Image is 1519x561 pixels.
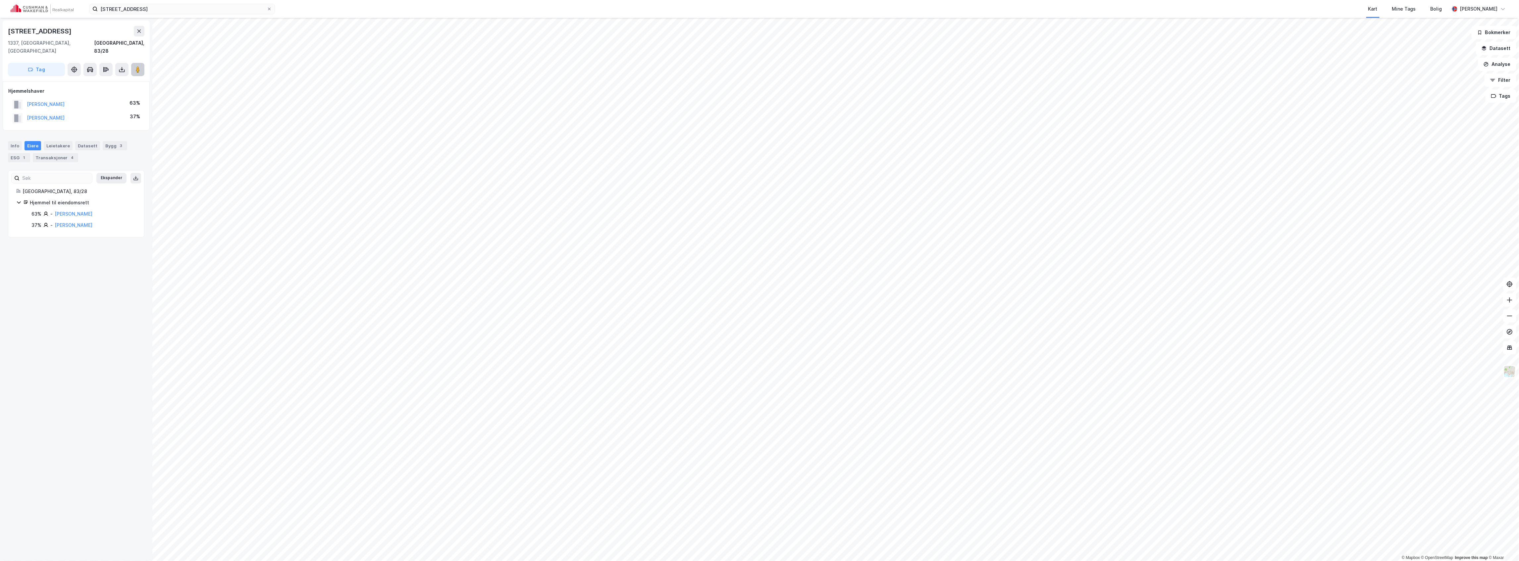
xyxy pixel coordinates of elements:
button: Datasett [1476,42,1516,55]
div: [STREET_ADDRESS] [8,26,73,36]
div: 63% [31,210,41,218]
div: Kart [1368,5,1378,13]
button: Filter [1485,74,1516,87]
div: 1337, [GEOGRAPHIC_DATA], [GEOGRAPHIC_DATA] [8,39,94,55]
div: Eiere [25,141,41,150]
div: [PERSON_NAME] [1460,5,1498,13]
div: Info [8,141,22,150]
div: 63% [130,99,140,107]
img: Z [1503,365,1516,378]
div: - [50,210,53,218]
button: Ekspander [96,173,127,183]
div: Leietakere [44,141,73,150]
input: Søk på adresse, matrikkel, gårdeiere, leietakere eller personer [98,4,267,14]
div: Transaksjoner [33,153,78,162]
div: 4 [69,154,76,161]
div: Bolig [1431,5,1442,13]
div: 37% [130,113,140,121]
div: 3 [118,142,125,149]
a: [PERSON_NAME] [55,222,92,228]
div: [GEOGRAPHIC_DATA], 83/28 [23,187,136,195]
div: Hjemmelshaver [8,87,144,95]
div: 1 [21,154,27,161]
div: Hjemmel til eiendomsrett [30,199,136,207]
div: Datasett [75,141,100,150]
button: Analyse [1478,58,1516,71]
div: 37% [31,221,41,229]
button: Tag [8,63,65,76]
div: - [50,221,53,229]
div: Mine Tags [1392,5,1416,13]
a: OpenStreetMap [1421,555,1453,560]
button: Tags [1486,89,1516,103]
a: Mapbox [1402,555,1420,560]
button: Bokmerker [1472,26,1516,39]
div: Bygg [103,141,127,150]
iframe: Chat Widget [1486,529,1519,561]
img: cushman-wakefield-realkapital-logo.202ea83816669bd177139c58696a8fa1.svg [11,4,74,14]
a: [PERSON_NAME] [55,211,92,217]
div: ESG [8,153,30,162]
a: Improve this map [1455,555,1488,560]
div: Kontrollprogram for chat [1486,529,1519,561]
div: [GEOGRAPHIC_DATA], 83/28 [94,39,144,55]
input: Søk [20,173,92,183]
